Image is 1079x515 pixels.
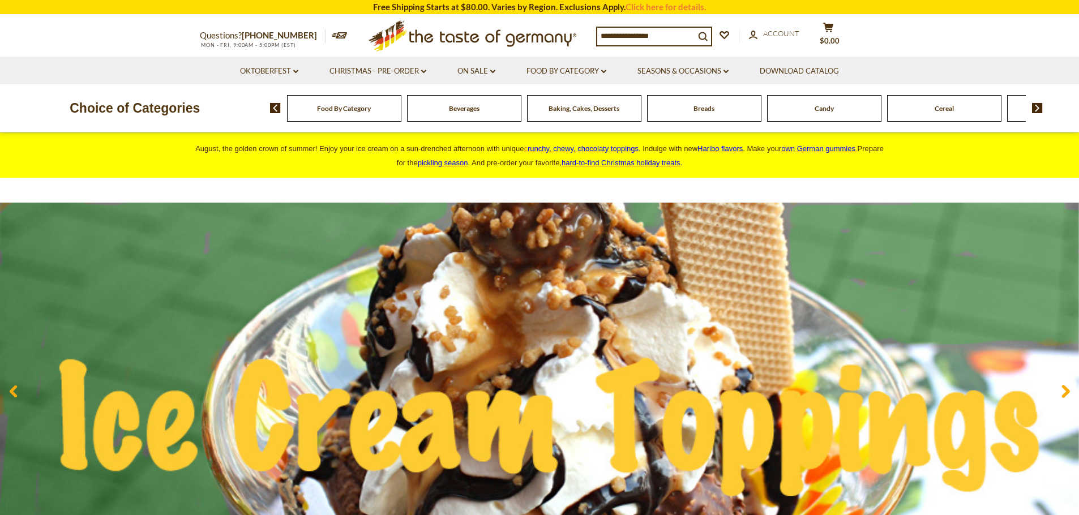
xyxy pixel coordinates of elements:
[811,22,845,50] button: $0.00
[693,104,714,113] a: Breads
[749,28,799,40] a: Account
[562,158,680,167] a: hard-to-find Christmas holiday treats
[524,144,639,153] a: crunchy, chewy, chocolaty toppings
[242,30,317,40] a: [PHONE_NUMBER]
[526,65,606,78] a: Food By Category
[195,144,884,167] span: August, the golden crown of summer! Enjoy your ice cream on a sun-drenched afternoon with unique ...
[935,104,954,113] a: Cereal
[763,29,799,38] span: Account
[200,28,326,43] p: Questions?
[457,65,495,78] a: On Sale
[781,144,855,153] span: own German gummies
[418,158,468,167] a: pickling season
[329,65,426,78] a: Christmas - PRE-ORDER
[626,2,706,12] a: Click here for details.
[1032,103,1043,113] img: next arrow
[528,144,639,153] span: runchy, chewy, chocolaty toppings
[240,65,298,78] a: Oktoberfest
[820,36,840,45] span: $0.00
[637,65,729,78] a: Seasons & Occasions
[760,65,839,78] a: Download Catalog
[270,103,281,113] img: previous arrow
[200,42,296,48] span: MON - FRI, 9:00AM - 5:00PM (EST)
[781,144,857,153] a: own German gummies.
[697,144,743,153] a: Haribo flavors
[549,104,619,113] a: Baking, Cakes, Desserts
[317,104,371,113] a: Food By Category
[449,104,479,113] a: Beverages
[562,158,682,167] span: .
[815,104,834,113] a: Candy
